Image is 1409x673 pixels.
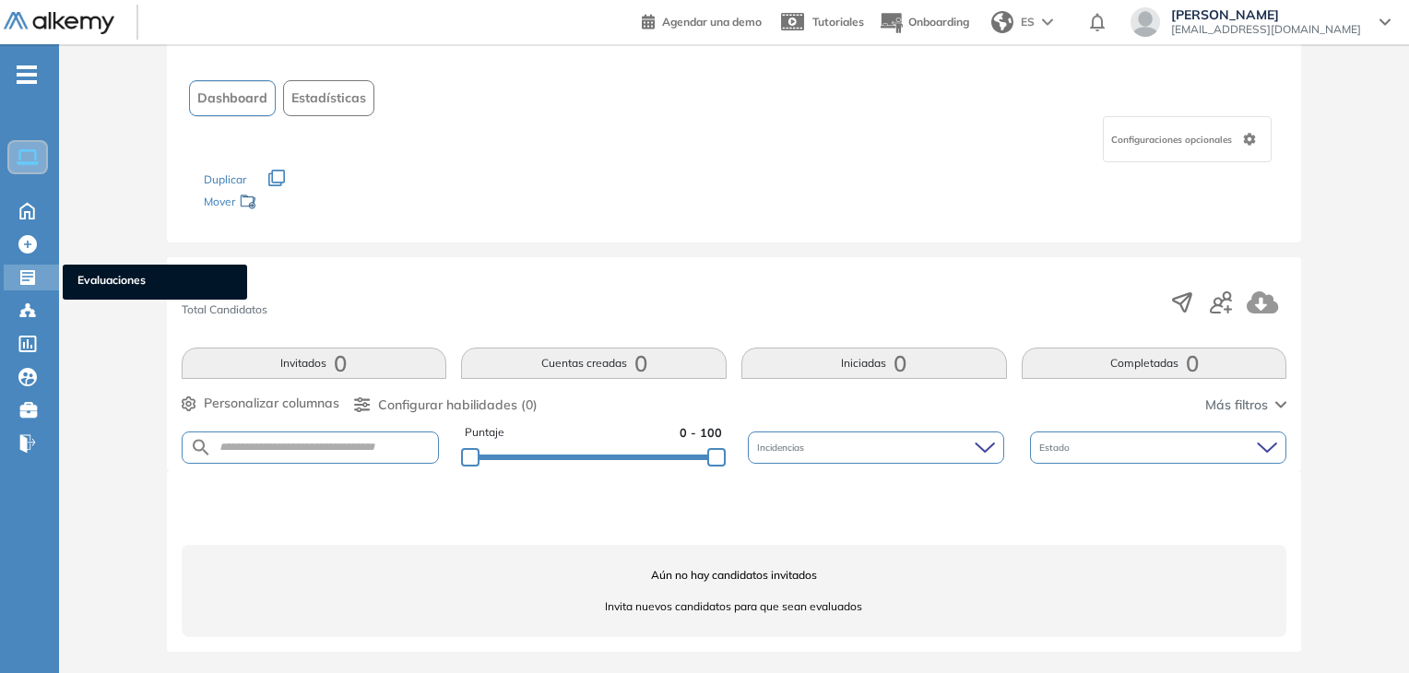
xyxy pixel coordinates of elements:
[680,424,722,442] span: 0 - 100
[908,15,969,29] span: Onboarding
[204,394,339,413] span: Personalizar columnas
[662,15,762,29] span: Agendar una demo
[741,348,1007,379] button: Iniciadas0
[204,186,388,220] div: Mover
[461,348,727,379] button: Cuentas creadas0
[1205,396,1268,415] span: Más filtros
[812,15,864,29] span: Tutoriales
[283,80,374,116] button: Estadísticas
[1171,22,1361,37] span: [EMAIL_ADDRESS][DOMAIN_NAME]
[879,3,969,42] button: Onboarding
[748,431,1004,464] div: Incidencias
[1039,441,1073,455] span: Estado
[1205,396,1286,415] button: Más filtros
[204,172,246,186] span: Duplicar
[1042,18,1053,26] img: arrow
[757,441,808,455] span: Incidencias
[465,424,504,442] span: Puntaje
[190,436,212,459] img: SEARCH_ALT
[182,301,267,318] span: Total Candidatos
[642,9,762,31] a: Agendar una demo
[1030,431,1286,464] div: Estado
[291,89,366,108] span: Estadísticas
[77,272,232,292] span: Evaluaciones
[17,73,37,77] i: -
[197,89,267,108] span: Dashboard
[182,567,1287,584] span: Aún no hay candidatos invitados
[378,396,538,415] span: Configurar habilidades (0)
[1022,348,1287,379] button: Completadas0
[4,12,114,35] img: Logo
[991,11,1013,33] img: world
[1021,14,1035,30] span: ES
[354,396,538,415] button: Configurar habilidades (0)
[1103,116,1272,162] div: Configuraciones opcionales
[182,598,1287,615] span: Invita nuevos candidatos para que sean evaluados
[189,80,276,116] button: Dashboard
[1171,7,1361,22] span: [PERSON_NAME]
[182,394,339,413] button: Personalizar columnas
[1111,133,1236,147] span: Configuraciones opcionales
[182,348,447,379] button: Invitados0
